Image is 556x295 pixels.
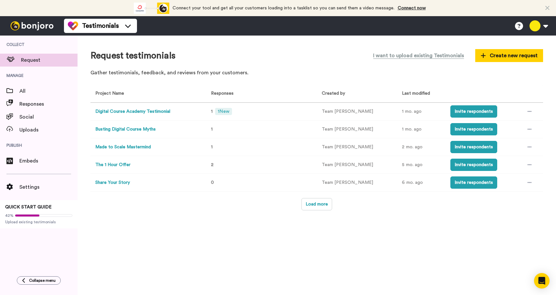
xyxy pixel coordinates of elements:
[317,156,397,174] td: Team [PERSON_NAME]
[397,156,446,174] td: 5 mo. ago
[19,87,78,95] span: All
[211,180,214,185] span: 0
[17,276,61,285] button: Collapse menu
[19,157,78,165] span: Embeds
[450,176,497,189] button: Invite respondents
[68,21,78,31] img: tm-color.svg
[208,91,234,96] span: Responses
[19,126,78,134] span: Uploads
[450,141,497,153] button: Invite respondents
[90,69,543,77] p: Gather testimonials, feedback, and reviews from your customers.
[317,138,397,156] td: Team [PERSON_NAME]
[301,198,332,210] button: Load more
[450,159,497,171] button: Invite respondents
[95,162,131,168] button: The 1 Hour Offer
[397,121,446,138] td: 1 mo. ago
[90,85,204,103] th: Project Name
[211,145,213,149] span: 1
[534,273,550,289] div: Open Intercom Messenger
[368,48,469,63] button: I want to upload existing Testimonials
[5,219,72,225] span: Upload existing testimonials
[450,105,497,118] button: Invite respondents
[29,278,56,283] span: Collapse menu
[95,108,170,115] button: Digital Course Academy Testimonial
[397,85,446,103] th: Last modified
[397,174,446,192] td: 6 mo. ago
[19,183,78,191] span: Settings
[95,126,156,133] button: Busting Digital Course Myths
[5,205,52,209] span: QUICK START GUIDE
[19,113,78,121] span: Social
[481,52,538,59] span: Create new request
[82,21,119,30] span: Testimonials
[215,108,232,115] span: 1 New
[8,21,56,30] img: bj-logo-header-white.svg
[397,103,446,121] td: 1 mo. ago
[450,123,497,135] button: Invite respondents
[95,179,130,186] button: Share Your Story
[95,144,151,151] button: Made to Scale Mastermind
[317,85,397,103] th: Created by
[211,127,213,132] span: 1
[5,213,14,218] span: 42%
[317,174,397,192] td: Team [PERSON_NAME]
[173,6,394,10] span: Connect your tool and get all your customers loading into a tasklist so you can send them a video...
[19,100,78,108] span: Responses
[398,6,426,10] a: Connect now
[475,49,543,62] button: Create new request
[397,138,446,156] td: 2 mo. ago
[90,51,175,61] h1: Request testimonials
[317,121,397,138] td: Team [PERSON_NAME]
[134,3,169,14] div: animation
[211,109,213,114] span: 1
[317,103,397,121] td: Team [PERSON_NAME]
[211,163,214,167] span: 2
[373,52,464,59] span: I want to upload existing Testimonials
[21,56,78,64] span: Request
